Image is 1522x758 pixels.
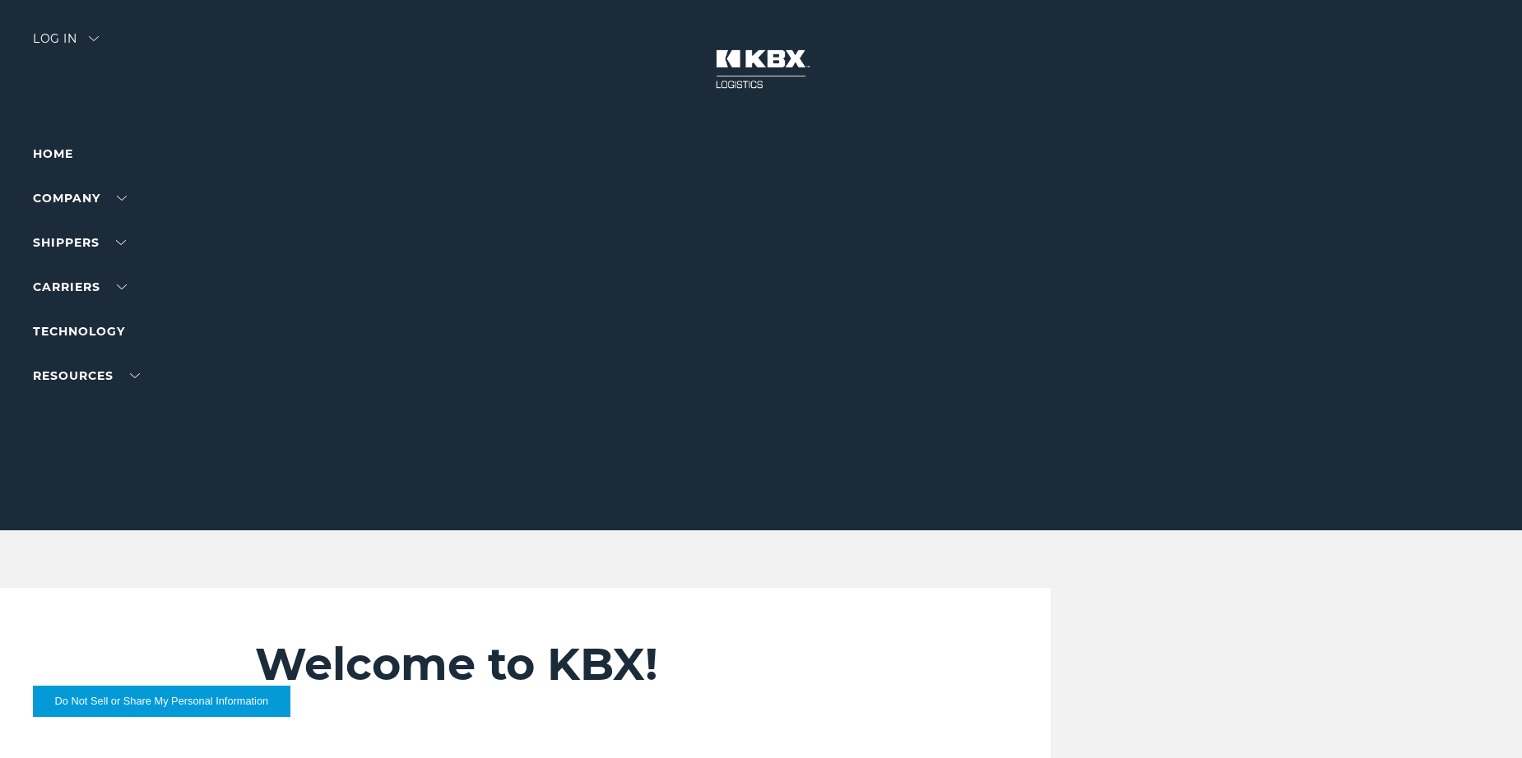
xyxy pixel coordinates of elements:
a: Carriers [33,280,127,294]
a: SHIPPERS [33,235,126,250]
img: arrow [89,36,99,41]
h2: Welcome to KBX! [255,637,940,691]
a: Home [33,146,73,161]
div: Log in [33,33,99,57]
img: kbx logo [699,33,823,105]
a: RESOURCES [33,368,140,383]
a: Company [33,191,127,206]
a: Technology [33,324,125,339]
button: Do Not Sell or Share My Personal Information [33,686,290,717]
